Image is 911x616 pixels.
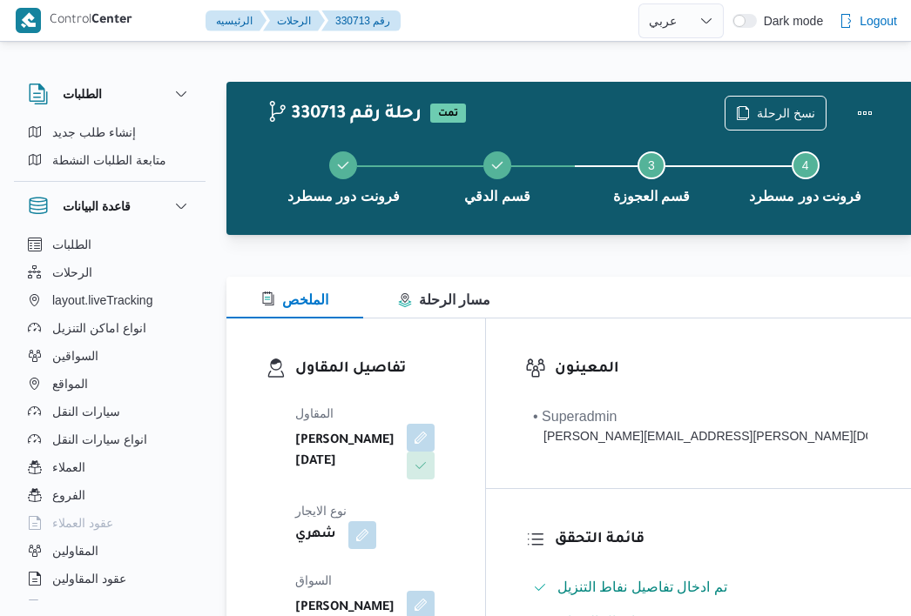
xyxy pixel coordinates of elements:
[398,292,490,307] span: مسار الرحلة
[557,577,727,598] span: تم ادخال تفاصيل نفاط التنزيل
[749,186,861,207] span: فرونت دور مسطرد
[295,358,446,381] h3: تفاصيل المقاول
[295,573,332,587] span: السواق
[21,565,199,593] button: عقود المقاولين
[21,370,199,398] button: المواقع
[21,286,199,314] button: layout.liveTracking
[52,485,85,506] span: الفروع
[490,158,504,172] svg: Step 2 is complete
[526,573,874,601] button: تم ادخال تفاصيل نفاط التنزيل
[847,96,882,131] button: Actions
[52,345,98,366] span: السواقين
[28,84,192,104] button: الطلبات
[91,14,132,28] b: Center
[52,457,85,478] span: العملاء
[21,425,199,453] button: انواع سيارات النقل
[52,568,126,589] span: عقود المقاولين
[21,258,199,286] button: الرحلات
[832,3,904,38] button: Logout
[295,406,334,420] span: المقاول
[725,96,827,131] button: نسخ الرحلة
[757,14,823,28] span: Dark mode
[21,509,199,537] button: عقود العملاء
[295,504,347,518] span: نوع الايجار
[557,579,727,594] span: تم ادخال تفاصيل نفاط التنزيل
[575,131,729,221] button: قسم العجوزة
[728,131,882,221] button: فرونت دور مسطرد
[263,10,325,31] button: الرحلات
[757,103,815,124] span: نسخ الرحلة
[52,122,136,143] span: إنشاء طلب جديد
[555,358,874,381] h3: المعينون
[52,540,98,561] span: المقاولين
[21,118,199,146] button: إنشاء طلب جديد
[52,318,146,338] span: انواع اماكن التنزيل
[648,158,655,172] span: 3
[52,290,152,311] span: layout.liveTracking
[52,512,113,533] span: عقود العملاء
[21,398,199,425] button: سيارات النقل
[206,10,267,31] button: الرئيسيه
[430,104,466,123] span: تمت
[860,10,897,31] span: Logout
[21,146,199,174] button: متابعة الطلبات النشطة
[28,196,192,217] button: قاعدة البيانات
[295,431,395,472] b: [PERSON_NAME][DATE]
[336,158,350,172] svg: Step 1 is complete
[14,118,206,181] div: الطلبات
[52,234,91,255] span: الطلبات
[267,131,421,221] button: فرونت دور مسطرد
[533,427,867,445] div: [PERSON_NAME][EMAIL_ADDRESS][PERSON_NAME][DOMAIN_NAME]
[321,10,401,31] button: 330713 رقم
[421,131,575,221] button: قسم الدقي
[21,342,199,370] button: السواقين
[52,373,88,394] span: المواقع
[295,525,336,546] b: شهري
[21,314,199,342] button: انواع اماكن التنزيل
[52,429,147,450] span: انواع سيارات النقل
[464,186,530,207] span: قسم الدقي
[21,453,199,481] button: العملاء
[14,231,206,607] div: قاعدة البيانات
[16,8,41,33] img: X8yXhbKr1z7QwAAAABJRU5ErkJggg==
[555,528,874,552] h3: قائمة التحقق
[438,109,458,119] b: تمت
[52,401,120,422] span: سيارات النقل
[21,537,199,565] button: المقاولين
[267,104,422,126] h2: 330713 رحلة رقم
[802,158,809,172] span: 4
[63,196,131,217] h3: قاعدة البيانات
[613,186,690,207] span: قسم العجوزة
[533,406,867,427] div: • Superadmin
[533,406,867,445] span: • Superadmin mohamed.nabil@illa.com.eg
[287,186,400,207] span: فرونت دور مسطرد
[63,84,102,104] h3: الطلبات
[21,481,199,509] button: الفروع
[52,262,92,283] span: الرحلات
[52,150,166,171] span: متابعة الطلبات النشطة
[21,231,199,258] button: الطلبات
[261,292,328,307] span: الملخص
